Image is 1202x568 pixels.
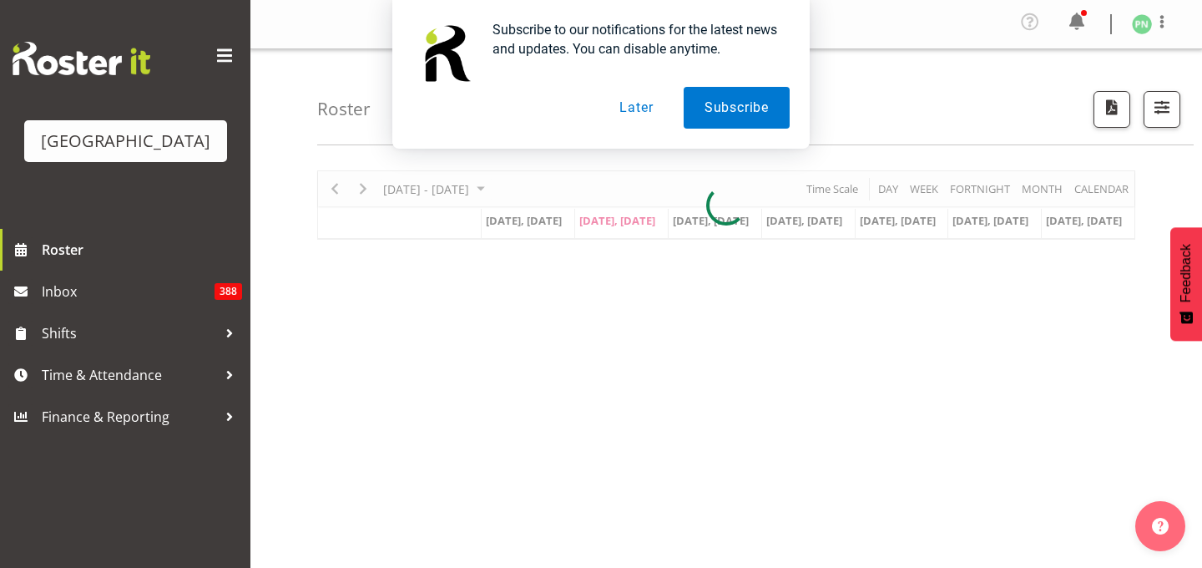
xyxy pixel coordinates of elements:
[215,283,242,300] span: 388
[42,363,217,388] span: Time & Attendance
[42,321,217,346] span: Shifts
[42,279,215,304] span: Inbox
[412,20,479,87] img: notification icon
[42,404,217,429] span: Finance & Reporting
[598,87,674,129] button: Later
[1152,518,1169,535] img: help-xxl-2.png
[42,237,242,262] span: Roster
[1179,244,1194,302] span: Feedback
[684,87,790,129] button: Subscribe
[479,20,790,58] div: Subscribe to our notifications for the latest news and updates. You can disable anytime.
[1170,227,1202,341] button: Feedback - Show survey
